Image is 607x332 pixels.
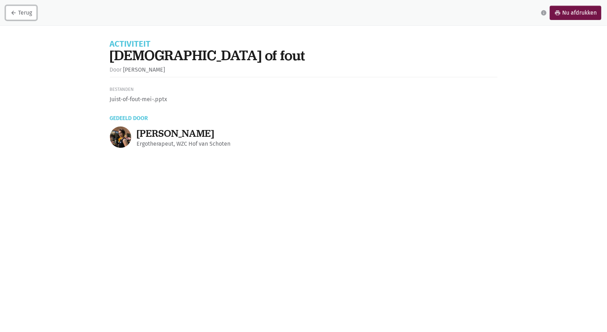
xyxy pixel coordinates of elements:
i: arrow_back [10,10,17,16]
h1: [DEMOGRAPHIC_DATA] of fout [110,48,497,62]
div: [PERSON_NAME] [137,128,497,139]
i: info [541,10,547,16]
a: printNu afdrukken [550,6,601,20]
div: Activiteit [110,40,497,48]
li: [PERSON_NAME] [110,65,165,74]
h3: Gedeeld door [110,110,497,121]
span: Door [110,66,122,73]
li: Juist-of-fout-mei-.pptx [110,95,497,104]
a: arrow_backTerug [6,6,37,20]
div: Bestanden [110,86,497,93]
i: print [554,10,561,16]
div: Ergotherapeut, WZC Hof van Schoten [137,139,497,149]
